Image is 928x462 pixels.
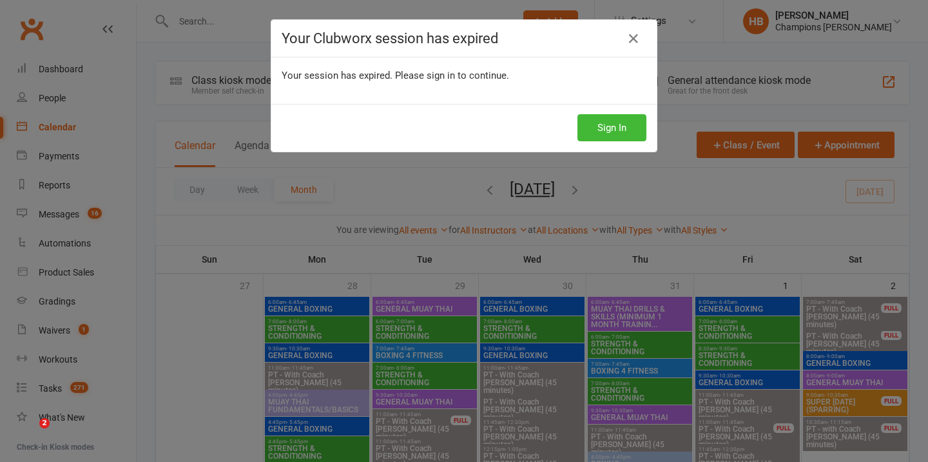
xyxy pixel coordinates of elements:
span: Your session has expired. Please sign in to continue. [282,70,509,81]
iframe: Intercom live chat [13,418,44,449]
span: 2 [39,418,50,428]
button: Sign In [577,114,646,141]
a: Close [623,28,644,49]
h4: Your Clubworx session has expired [282,30,646,46]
